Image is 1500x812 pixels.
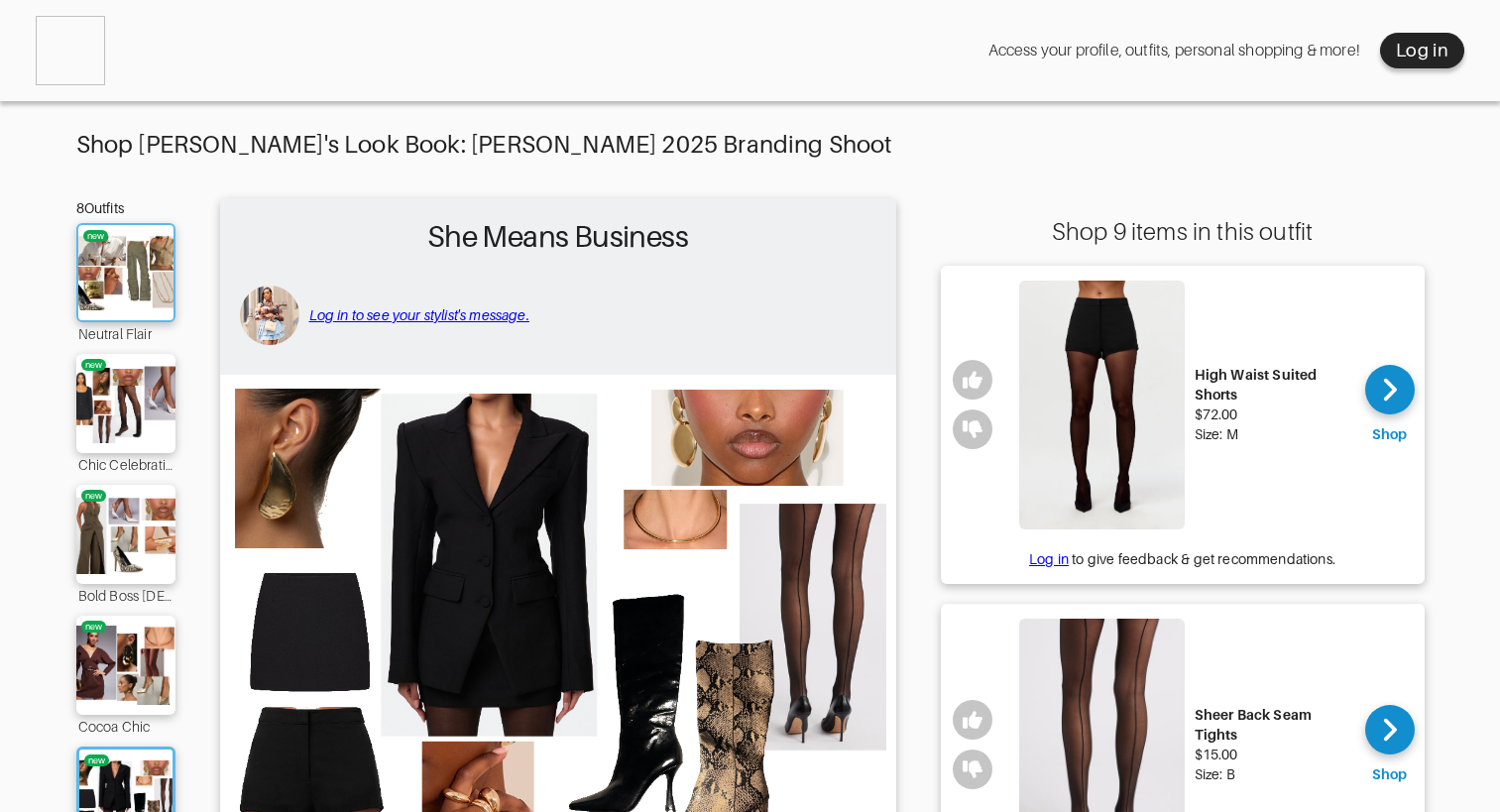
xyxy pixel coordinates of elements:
[240,286,299,345] img: avatar
[1380,33,1464,68] button: Log in
[941,218,1425,246] div: Shop 9 items in this outfit
[76,322,175,344] div: Neutral Flair
[1195,705,1350,745] div: Sheer Back Seam Tights
[76,584,175,606] div: Bold Boss [DEMOGRAPHIC_DATA]
[85,359,103,371] div: new
[72,235,179,310] img: Outfit Neutral Flair
[36,16,105,85] img: Sharra Greene Styling logo
[1396,39,1448,62] div: Log in
[1365,365,1415,444] a: Shop
[309,307,529,323] a: Log in to see your stylist's message.
[76,715,175,737] div: Cocoa Chic
[76,131,1425,159] div: Shop [PERSON_NAME]'s Look Book: [PERSON_NAME] 2025 Branding Shoot
[1195,745,1350,764] div: $15.00
[1195,405,1350,424] div: $72.00
[1195,764,1350,784] div: Size: B
[1029,551,1069,567] a: Log in
[1372,424,1408,444] div: Shop
[88,754,106,766] div: new
[230,208,886,266] h2: She Means Business
[85,490,103,502] div: new
[85,621,103,633] div: new
[1195,424,1350,444] div: Size: M
[1019,281,1185,529] img: High Waist Suited Shorts
[988,41,1360,60] div: Access your profile, outfits, personal shopping & more!
[76,453,175,475] div: Chic Celebration
[941,549,1425,569] div: to give feedback & get recommendations.
[1365,705,1415,784] a: Shop
[1372,764,1408,784] div: Shop
[76,198,175,218] div: 8 Outfits
[69,495,182,574] img: Outfit Bold Boss Lady
[87,230,105,242] div: new
[69,626,182,705] img: Outfit Cocoa Chic
[1195,365,1350,405] div: High Waist Suited Shorts
[69,364,182,443] img: Outfit Chic Celebration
